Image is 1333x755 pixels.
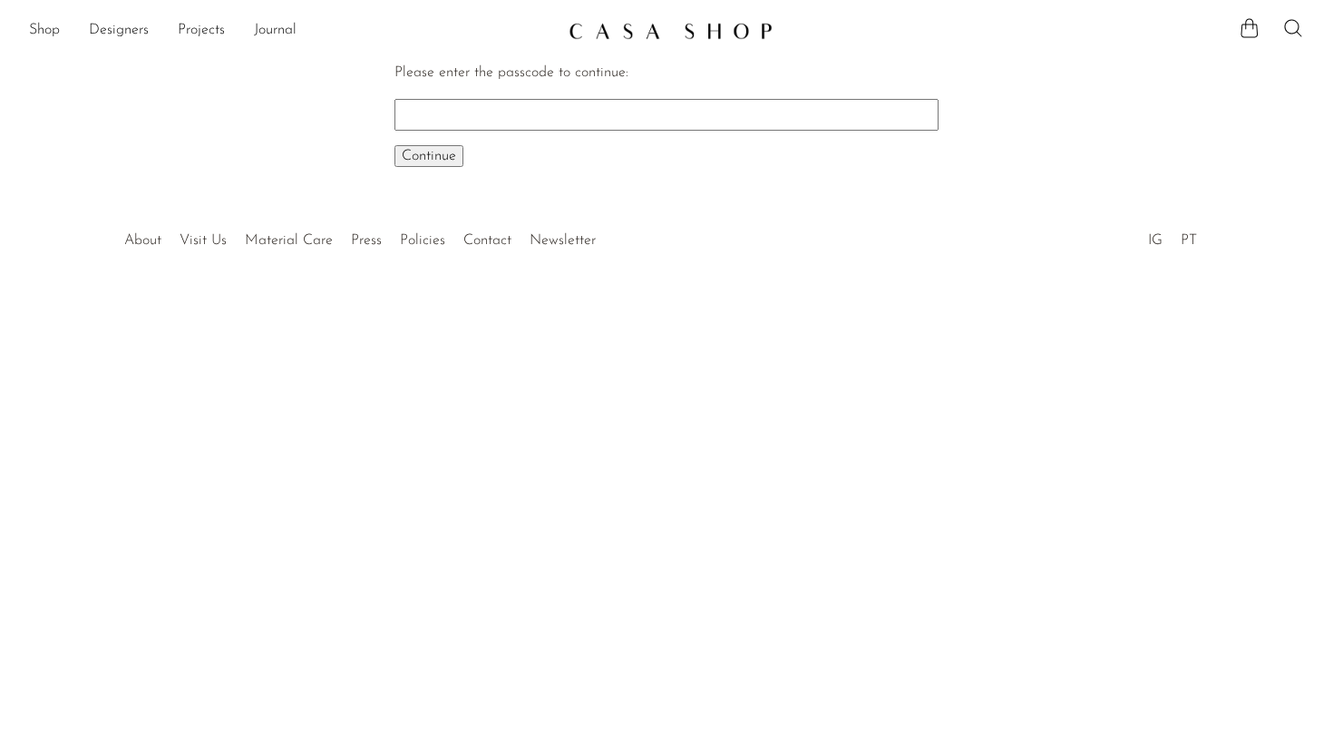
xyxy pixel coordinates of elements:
a: Visit Us [180,233,227,248]
a: Projects [178,19,225,43]
a: Press [351,233,382,248]
ul: Social Medias [1139,219,1206,253]
a: IG [1148,233,1163,248]
span: Continue [402,149,456,163]
a: About [124,233,161,248]
button: Continue [394,145,463,167]
label: Please enter the passcode to continue: [394,65,628,80]
a: PT [1181,233,1197,248]
a: Policies [400,233,445,248]
a: Designers [89,19,149,43]
a: Contact [463,233,511,248]
nav: Desktop navigation [29,15,554,46]
a: Journal [254,19,297,43]
a: Material Care [245,233,333,248]
ul: Quick links [115,219,605,253]
a: Shop [29,19,60,43]
ul: NEW HEADER MENU [29,15,554,46]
